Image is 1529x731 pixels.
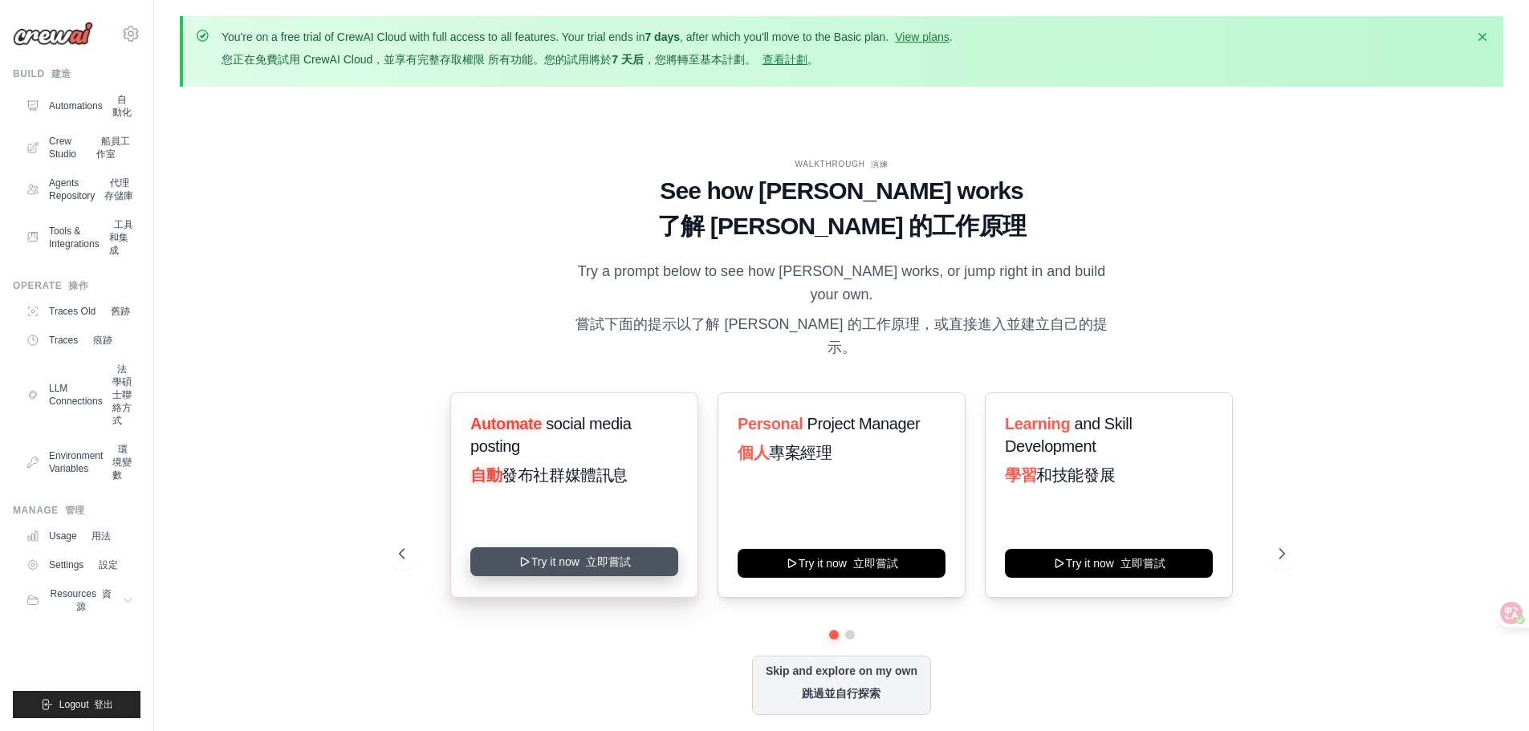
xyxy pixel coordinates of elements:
font: 代理存儲庫 [104,177,133,201]
a: Traces Old 舊跡 [19,298,140,324]
font: 您正在免費試用 CrewAI Cloud，並享有完整存取權限 所有功能。您的試用將於 ，您將轉至基本計劃。 。 [222,53,819,66]
span: Automate [470,415,542,433]
div: Build [13,67,140,80]
span: Personal [738,415,803,433]
span: Resources [49,587,112,613]
a: Settings 設定 [19,552,140,578]
font: 跳過並自行探索 [802,687,880,700]
button: Resources 資源 [19,581,140,619]
strong: 7 天后 [612,53,644,66]
span: Project Manager [807,415,920,433]
font: 船員工作室 [96,136,131,160]
button: Skip and explore on my own跳過並自行探索 [752,656,931,715]
font: 嘗試下面的提示以了解 [PERSON_NAME] 的工作原理，或直接進入並建立自己的提示。 [575,316,1107,355]
a: Traces 痕跡 [19,327,140,353]
div: Manage [13,504,140,517]
div: WALKTHROUGH [399,158,1285,170]
a: Environment Variables 環境變數 [19,437,140,488]
span: social media posting [470,415,632,455]
span: Logout [59,698,113,711]
h1: See how [PERSON_NAME] works [399,177,1285,247]
span: 個人 [738,444,769,461]
span: Learning [1005,415,1070,433]
a: LLM Connections 法學碩士聯絡方式 [19,356,140,433]
font: 工具和集成 [109,219,134,256]
span: 和技能發展 [1036,466,1115,484]
a: 查看計劃 [762,53,807,66]
span: 學習 [1005,466,1036,484]
p: Try a prompt below to see how [PERSON_NAME] works, or jump right in and build your own. [572,260,1112,367]
font: 管理 [65,505,85,516]
a: Agents Repository 代理存儲庫 [19,170,140,209]
img: Logo [13,22,93,46]
font: 了解 [PERSON_NAME] 的工作原理 [657,213,1026,239]
a: Automations 自動化 [19,87,140,125]
font: 舊跡 [111,306,130,317]
span: 自動 [470,466,502,484]
strong: 7 days [645,30,680,43]
font: 演練 [871,160,889,169]
font: 用法 [91,530,111,542]
font: 操作 [68,280,88,291]
button: Try it now 立即嘗試 [470,547,678,576]
font: 痕跡 [93,335,112,346]
font: 自動化 [112,94,132,118]
font: 登出 [94,699,113,710]
button: Try it now 立即嘗試 [1005,549,1213,578]
div: Operate [13,279,140,292]
p: You're on a free trial of CrewAI Cloud with full access to all features. Your trial ends in , aft... [222,29,953,74]
font: 立即嘗試 [852,557,897,570]
font: 建造 [51,68,71,79]
a: Usage 用法 [19,523,140,549]
span: 專案經理 [769,444,832,461]
font: 設定 [99,559,118,571]
font: 環境變數 [112,444,132,481]
span: and Skill Development [1005,415,1132,455]
a: Tools & Integrations 工具和集成 [19,212,140,263]
font: 立即嘗試 [1120,557,1165,570]
span: 發布社群媒體訊息 [502,466,628,484]
button: Logout 登出 [13,691,140,718]
a: View plans [895,30,949,43]
button: Try it now 立即嘗試 [738,549,945,578]
a: Crew Studio 船員工作室 [19,128,140,167]
font: 法學碩士聯絡方式 [112,363,132,426]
